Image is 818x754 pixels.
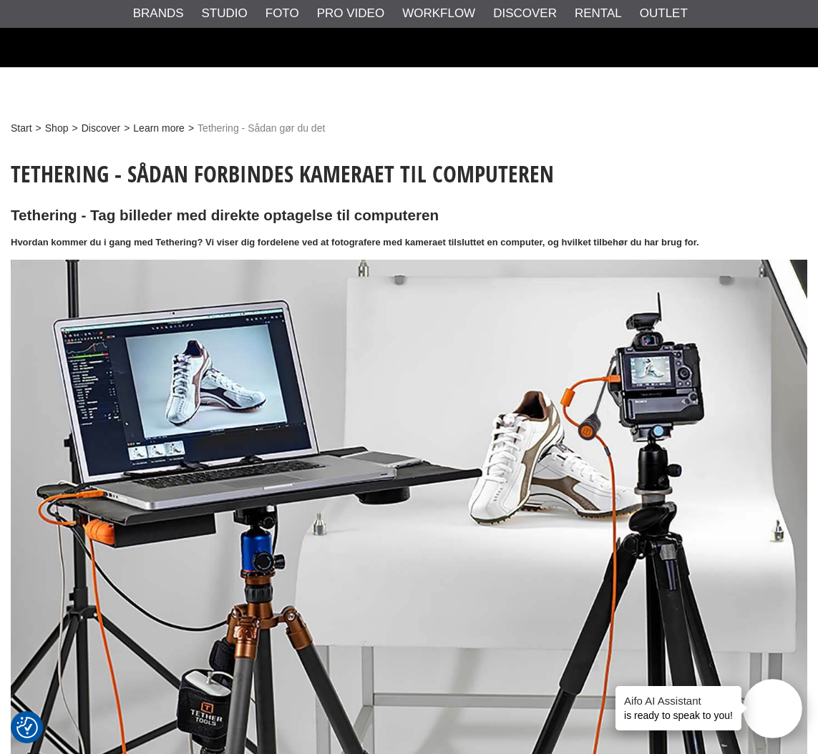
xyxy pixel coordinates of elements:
[624,693,733,708] h4: Aifo AI Assistant
[575,4,622,23] a: Rental
[402,4,475,23] a: Workflow
[493,4,557,23] a: Discover
[16,715,38,740] button: Samtykkepræferencer
[72,121,77,136] span: >
[317,4,384,23] a: Pro Video
[11,158,807,190] h1: Tethering - Sådan forbindes kameraet til computeren
[11,121,32,136] a: Start
[640,4,688,23] a: Outlet
[202,4,248,23] a: Studio
[133,121,185,136] a: Learn more
[266,4,299,23] a: Foto
[82,121,120,136] a: Discover
[124,121,130,136] span: >
[133,4,184,23] a: Brands
[615,686,741,730] div: is ready to speak to you!
[188,121,194,136] span: >
[45,121,69,136] a: Shop
[198,121,325,136] span: Tethering - Sådan gør du det
[36,121,42,136] span: >
[11,205,807,226] h2: Tethering - Tag billeder med direkte optagelse til computeren
[16,717,38,738] img: Revisit consent button
[11,237,699,248] strong: Hvordan kommer du i gang med Tethering? Vi viser dig fordelene ved at fotografere med kameraet ti...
